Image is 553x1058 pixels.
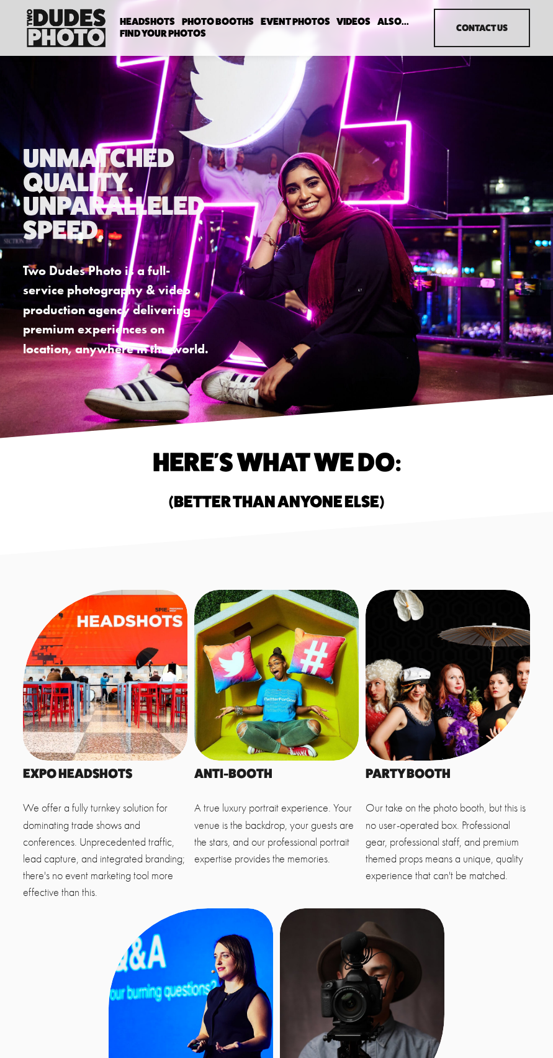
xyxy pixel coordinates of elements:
p: We offer a fully turnkey solution for dominating trade shows and conferences. Unprecedented traff... [23,800,187,901]
a: Contact Us [434,9,529,48]
span: Photo Booths [182,17,254,27]
h4: Party Booth [366,767,530,780]
span: Also... [377,17,409,27]
a: folder dropdown [377,16,409,28]
a: Event Photos [261,16,330,28]
p: Our take on the photo booth, but this is no user-operated box. Professional gear, professional st... [366,800,530,884]
a: folder dropdown [120,28,206,40]
h2: (Better than anyone else) [86,494,466,510]
img: Two Dudes Photo | Headshots, Portraits &amp; Photo Booths [23,6,109,50]
p: A true luxury portrait experience. Your venue is the backdrop, your guests are the stars, and our... [194,800,359,867]
span: Headshots [120,17,175,27]
h1: Here's What We do: [86,450,466,474]
a: Videos [336,16,371,28]
a: folder dropdown [120,16,175,28]
h4: EXPO Headshots [23,767,187,780]
a: folder dropdown [182,16,254,28]
strong: Two Dudes Photo is a full-service photography & video production agency delivering premium experi... [23,263,209,356]
h4: Anti-Booth [194,767,359,780]
span: Find Your Photos [120,29,206,38]
h1: Unmatched Quality. Unparalleled Speed. [23,146,209,242]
